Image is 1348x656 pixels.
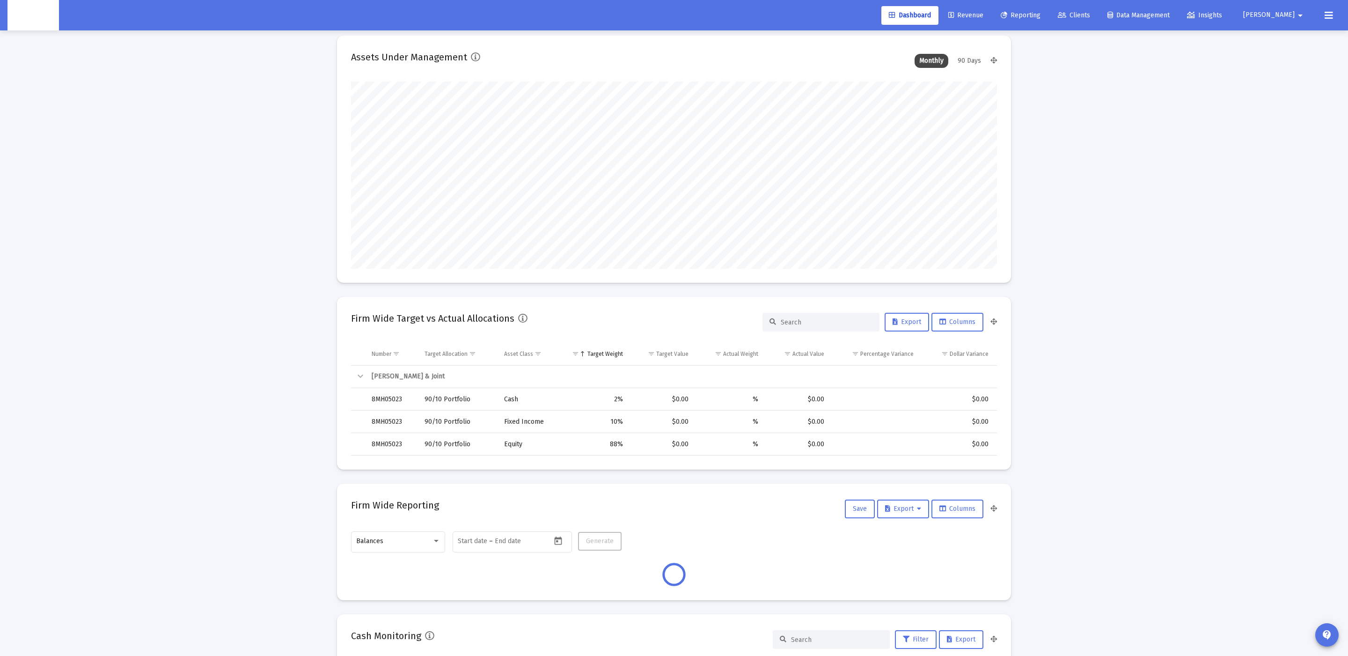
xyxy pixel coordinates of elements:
[351,628,421,643] h2: Cash Monitoring
[715,350,722,357] span: Show filter options for column 'Actual Weight'
[931,313,983,332] button: Columns
[1187,11,1222,19] span: Insights
[1321,629,1333,641] mat-icon: contact_support
[418,388,498,411] td: 90/10 Portfolio
[860,350,914,358] div: Percentage Variance
[695,343,765,365] td: Column Actual Weight
[792,350,824,358] div: Actual Value
[566,417,623,427] div: 10%
[586,537,614,545] span: Generate
[636,417,689,427] div: $0.00
[498,388,559,411] td: Cash
[885,313,929,332] button: Export
[881,6,938,25] a: Dashboard
[418,343,498,365] td: Column Target Allocation
[853,505,867,513] span: Save
[950,350,989,358] div: Dollar Variance
[893,318,921,326] span: Export
[1001,11,1040,19] span: Reporting
[351,343,997,456] div: Data grid
[351,498,439,513] h2: Firm Wide Reporting
[372,350,391,358] div: Number
[566,395,623,404] div: 2%
[877,500,929,518] button: Export
[458,538,487,545] input: Start date
[498,411,559,433] td: Fixed Income
[656,350,689,358] div: Target Value
[903,635,929,643] span: Filter
[702,395,759,404] div: %
[1058,11,1090,19] span: Clients
[418,411,498,433] td: 90/10 Portfolio
[941,6,991,25] a: Revenue
[939,318,975,326] span: Columns
[418,433,498,456] td: 90/10 Portfolio
[15,6,52,25] img: Dashboard
[993,6,1048,25] a: Reporting
[941,350,948,357] span: Show filter options for column 'Dollar Variance'
[365,411,418,433] td: 8MH05023
[920,343,997,365] td: Column Dollar Variance
[351,366,365,388] td: Collapse
[469,350,476,357] span: Show filter options for column 'Target Allocation'
[489,538,493,545] span: –
[885,505,921,513] span: Export
[495,538,540,545] input: End date
[365,433,418,456] td: 8MH05023
[356,537,383,545] span: Balances
[648,350,655,357] span: Show filter options for column 'Target Value'
[927,395,989,404] div: $0.00
[566,440,623,449] div: 88%
[939,505,975,513] span: Columns
[351,50,467,65] h2: Assets Under Management
[636,440,689,449] div: $0.00
[831,343,921,365] td: Column Percentage Variance
[572,350,579,357] span: Show filter options for column 'Target Weight'
[1179,6,1230,25] a: Insights
[845,500,875,518] button: Save
[953,54,986,68] div: 90 Days
[771,395,824,404] div: $0.00
[365,388,418,411] td: 8MH05023
[702,417,759,427] div: %
[351,311,514,326] h2: Firm Wide Target vs Actual Allocations
[948,11,983,19] span: Revenue
[1100,6,1177,25] a: Data Management
[393,350,400,357] span: Show filter options for column 'Number'
[498,433,559,456] td: Equity
[1232,6,1317,24] button: [PERSON_NAME]
[765,343,831,365] td: Column Actual Value
[1295,6,1306,25] mat-icon: arrow_drop_down
[535,350,542,357] span: Show filter options for column 'Asset Class'
[630,343,695,365] td: Column Target Value
[1050,6,1098,25] a: Clients
[372,372,989,381] div: [PERSON_NAME] & Joint
[1107,11,1170,19] span: Data Management
[498,343,559,365] td: Column Asset Class
[895,630,937,649] button: Filter
[425,350,468,358] div: Target Allocation
[1243,11,1295,19] span: [PERSON_NAME]
[889,11,931,19] span: Dashboard
[781,318,872,326] input: Search
[931,500,983,518] button: Columns
[927,417,989,427] div: $0.00
[927,440,989,449] div: $0.00
[504,350,533,358] div: Asset Class
[791,636,883,644] input: Search
[784,350,791,357] span: Show filter options for column 'Actual Value'
[939,630,983,649] button: Export
[771,417,824,427] div: $0.00
[365,343,418,365] td: Column Number
[771,440,824,449] div: $0.00
[559,343,629,365] td: Column Target Weight
[947,635,975,643] span: Export
[702,440,759,449] div: %
[915,54,948,68] div: Monthly
[852,350,859,357] span: Show filter options for column 'Percentage Variance'
[578,532,622,551] button: Generate
[587,350,623,358] div: Target Weight
[551,534,565,547] button: Open calendar
[723,350,758,358] div: Actual Weight
[636,395,689,404] div: $0.00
